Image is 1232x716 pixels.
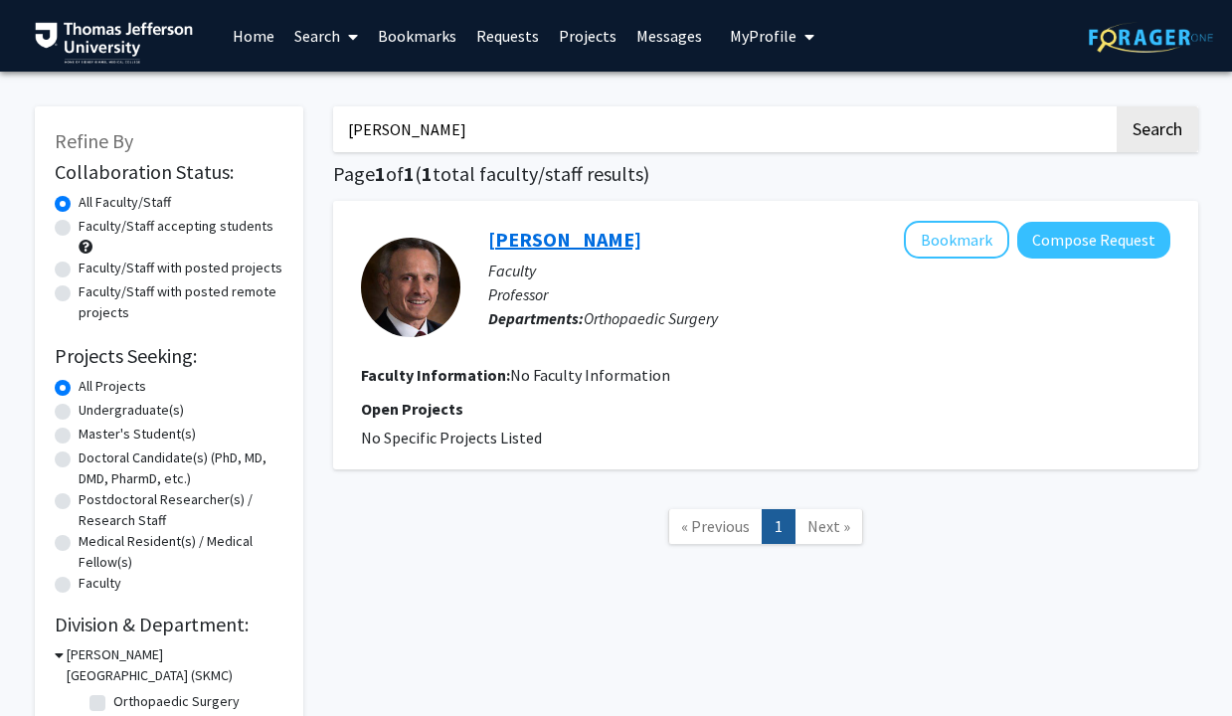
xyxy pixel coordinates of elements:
[794,509,863,544] a: Next Page
[466,1,549,71] a: Requests
[681,516,750,536] span: « Previous
[404,161,415,186] span: 1
[79,573,121,594] label: Faculty
[55,160,283,184] h2: Collaboration Status:
[584,308,718,328] span: Orthopaedic Surgery
[375,161,386,186] span: 1
[55,613,283,636] h2: Division & Department:
[730,26,796,46] span: My Profile
[79,400,184,421] label: Undergraduate(s)
[55,344,283,368] h2: Projects Seeking:
[488,308,584,328] b: Departments:
[904,221,1009,259] button: Add Michael Ciccotti to Bookmarks
[79,376,146,397] label: All Projects
[510,365,670,385] span: No Faculty Information
[35,22,194,64] img: Thomas Jefferson University Logo
[67,644,283,686] h3: [PERSON_NAME][GEOGRAPHIC_DATA] (SKMC)
[79,447,283,489] label: Doctoral Candidate(s) (PhD, MD, DMD, PharmD, etc.)
[549,1,626,71] a: Projects
[668,509,763,544] a: Previous Page
[488,259,1170,282] p: Faculty
[79,192,171,213] label: All Faculty/Staff
[361,397,1170,421] p: Open Projects
[333,489,1198,570] nav: Page navigation
[79,281,283,323] label: Faculty/Staff with posted remote projects
[79,531,283,573] label: Medical Resident(s) / Medical Fellow(s)
[626,1,712,71] a: Messages
[79,424,196,445] label: Master's Student(s)
[422,161,433,186] span: 1
[333,106,1114,152] input: Search Keywords
[762,509,795,544] a: 1
[223,1,284,71] a: Home
[79,489,283,531] label: Postdoctoral Researcher(s) / Research Staff
[1017,222,1170,259] button: Compose Request to Michael Ciccotti
[488,282,1170,306] p: Professor
[113,691,240,712] label: Orthopaedic Surgery
[79,258,282,278] label: Faculty/Staff with posted projects
[361,365,510,385] b: Faculty Information:
[361,428,542,447] span: No Specific Projects Listed
[1117,106,1198,152] button: Search
[55,128,133,153] span: Refine By
[1089,22,1213,53] img: ForagerOne Logo
[807,516,850,536] span: Next »
[15,626,85,701] iframe: Chat
[284,1,368,71] a: Search
[488,227,641,252] a: [PERSON_NAME]
[79,216,273,237] label: Faculty/Staff accepting students
[333,162,1198,186] h1: Page of ( total faculty/staff results)
[368,1,466,71] a: Bookmarks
